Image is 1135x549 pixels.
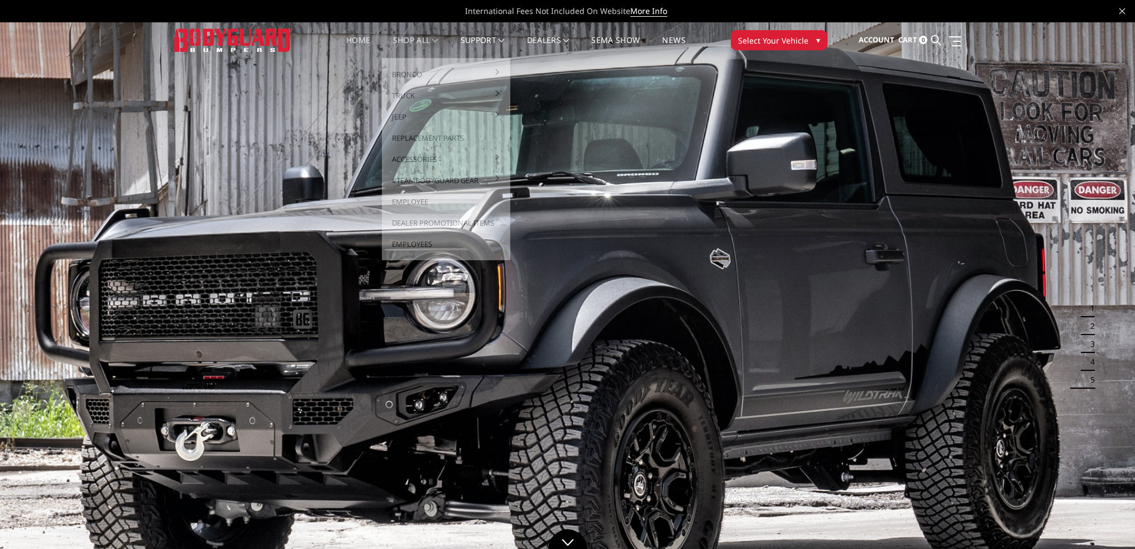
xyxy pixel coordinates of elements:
[386,212,506,233] a: Dealer Promotional Items
[386,85,506,106] a: Truck
[386,127,506,149] a: Replacement Parts
[630,6,667,17] a: More Info
[548,529,587,549] a: Click to Down
[174,28,291,51] img: BODYGUARD BUMPERS
[386,106,506,127] a: Jeep
[386,149,506,170] a: Accessories
[1079,495,1135,549] iframe: Chat Widget
[1084,371,1095,389] button: 5 of 5
[386,191,506,212] a: Employee
[527,36,569,58] a: Dealers
[461,36,505,58] a: Support
[816,34,820,46] span: ▾
[346,36,370,58] a: Home
[919,36,927,44] span: 0
[591,36,640,58] a: SEMA Show
[898,35,917,45] span: Cart
[662,36,685,58] a: News
[386,233,506,255] a: Employees
[738,35,808,46] span: Select Your Vehicle
[898,25,927,55] a: Cart 0
[386,64,506,85] a: Bronco
[1084,335,1095,353] button: 3 of 5
[1084,353,1095,371] button: 4 of 5
[731,30,827,50] button: Select Your Vehicle
[859,35,894,45] span: Account
[1084,317,1095,335] button: 2 of 5
[393,36,438,58] a: shop all
[859,25,894,55] a: Account
[1084,299,1095,317] button: 1 of 5
[386,170,506,191] a: #TeamBodyguard Gear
